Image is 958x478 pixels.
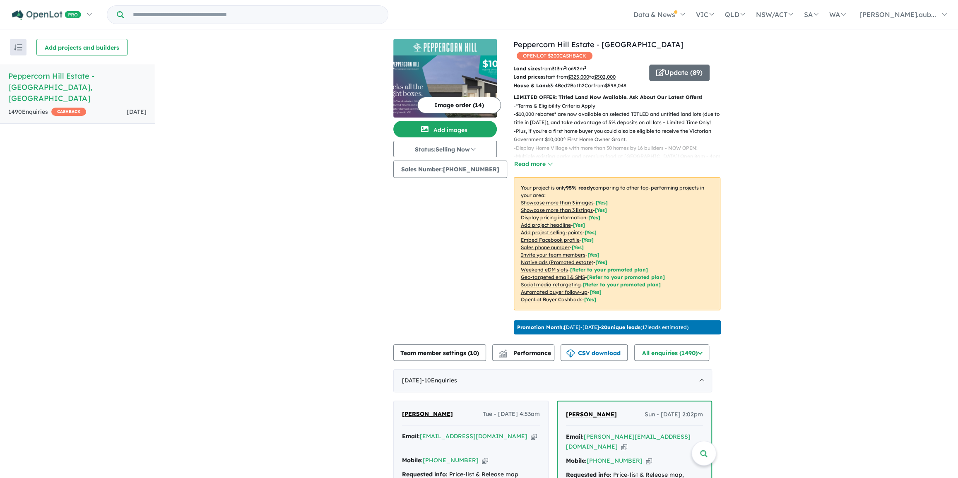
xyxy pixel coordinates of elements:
strong: Requested info: [402,471,448,478]
u: Social media retargeting [521,281,581,288]
u: 3-4 [550,82,558,89]
span: [ Yes ] [572,244,584,250]
a: [PHONE_NUMBER] [587,457,643,464]
span: [DATE] [127,108,147,115]
img: sort.svg [14,44,22,50]
u: 692 m [571,65,586,72]
span: 10 [470,349,477,357]
p: - Plus, if you're a first home buyer you could also be eligible to receive the Victorian Governme... [514,127,727,144]
img: Peppercorn Hill Estate - Donnybrook [393,55,497,118]
u: Add project selling-points [521,229,583,235]
u: Embed Facebook profile [521,237,580,243]
div: [DATE] [393,369,712,392]
span: CASHBACK [51,108,86,116]
img: download icon [566,349,575,358]
b: House & Land: [513,82,550,89]
u: Geo-targeted email & SMS [521,274,585,280]
span: [Yes] [584,296,596,303]
button: Copy [621,442,627,451]
input: Try estate name, suburb, builder or developer [125,6,386,24]
span: [ Yes ] [596,199,608,206]
strong: Email: [402,432,420,440]
span: [ Yes ] [587,252,599,258]
u: $ 598,048 [605,82,626,89]
sup: 2 [584,65,586,70]
u: Showcase more than 3 images [521,199,594,206]
u: Invite your team members [521,252,585,258]
u: Weekend eDM slots [521,267,568,273]
b: 95 % ready [566,185,593,191]
img: line-chart.svg [499,349,506,354]
button: Team member settings (10) [393,344,486,361]
span: [ Yes ] [595,207,607,213]
b: Promotion Month: [517,324,564,330]
a: [PERSON_NAME] [566,410,617,420]
sup: 2 [564,65,566,70]
span: Performance [500,349,551,357]
span: [PERSON_NAME].aub... [860,10,936,19]
a: [EMAIL_ADDRESS][DOMAIN_NAME] [420,432,527,440]
button: Copy [531,432,537,441]
span: Tue - [DATE] 4:53am [483,409,540,419]
div: 1490 Enquir ies [8,107,86,117]
button: Add projects and builders [36,39,128,55]
button: CSV download [561,344,628,361]
a: [PHONE_NUMBER] [423,456,479,464]
p: LIMITED OFFER: Titled Land Now Available. Ask About Our Latest Offers! [514,93,720,101]
strong: Mobile: [402,456,423,464]
a: Peppercorn Hill Estate - [GEOGRAPHIC_DATA] [513,40,684,49]
button: Performance [492,344,554,361]
a: Peppercorn Hill Estate - Donnybrook LogoPeppercorn Hill Estate - Donnybrook [393,39,497,118]
span: [PERSON_NAME] [566,411,617,418]
p: - *Terms & Eligibility Criteria Apply [514,102,727,110]
button: Status:Selling Now [393,141,497,157]
u: Native ads (Promoted estate) [521,259,593,265]
u: OpenLot Buyer Cashback [521,296,582,303]
button: Image order (14) [417,97,501,113]
button: Sales Number:[PHONE_NUMBER] [393,161,507,178]
u: Automated buyer follow-up [521,289,587,295]
b: Land sizes [513,65,540,72]
p: Your project is only comparing to other top-performing projects in your area: - - - - - - - - - -... [514,177,720,310]
p: start from [513,73,643,81]
span: [ Yes ] [585,229,597,235]
u: 2 [582,82,585,89]
h5: Peppercorn Hill Estate - [GEOGRAPHIC_DATA] , [GEOGRAPHIC_DATA] [8,70,147,104]
span: to [566,65,586,72]
button: Copy [482,456,488,465]
span: [Yes] [590,289,602,295]
span: [PERSON_NAME] [402,410,453,418]
p: - Display Home Village with more than 30 homes by 16 builders - NOW OPEN! [514,144,727,152]
b: 20 unique leads [601,324,640,330]
p: from [513,65,643,73]
img: Openlot PRO Logo White [12,10,81,20]
span: [ Yes ] [582,237,594,243]
p: - $10,000 rebates* are now available on selected TITLED and untitled land lots (due to title in [... [514,110,727,127]
button: Copy [646,456,652,465]
u: Add project headline [521,222,571,228]
span: OPENLOT $ 200 CASHBACK [517,52,592,60]
p: [DATE] - [DATE] - ( 17 leads estimated) [517,324,688,331]
img: bar-chart.svg [499,352,507,357]
img: Peppercorn Hill Estate - Donnybrook Logo [397,42,493,52]
strong: Mobile: [566,457,587,464]
a: [PERSON_NAME][EMAIL_ADDRESS][DOMAIN_NAME] [566,433,691,450]
span: Sun - [DATE] 2:02pm [645,410,703,420]
span: [Refer to your promoted plan] [583,281,661,288]
span: [ Yes ] [588,214,600,221]
u: Sales phone number [521,244,570,250]
button: Add images [393,121,497,137]
strong: Email: [566,433,584,440]
button: Update (89) [649,65,710,81]
button: Read more [514,159,553,169]
span: [Refer to your promoted plan] [570,267,648,273]
span: to [589,74,616,80]
u: Showcase more than 3 listings [521,207,593,213]
u: Display pricing information [521,214,586,221]
p: Bed Bath Car from [513,82,643,90]
a: [PERSON_NAME] [402,409,453,419]
u: $ 325,000 [568,74,589,80]
span: [ Yes ] [573,222,585,228]
span: - 10 Enquir ies [422,377,457,384]
p: - Multiple existing parks and premium food at [GEOGRAPHIC_DATA]! Open 8am - 4pm, 7 days. [514,152,727,169]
